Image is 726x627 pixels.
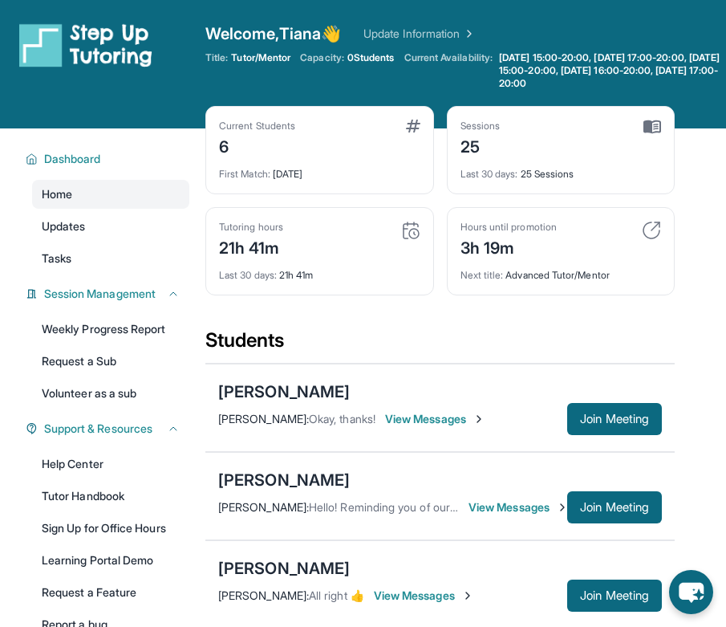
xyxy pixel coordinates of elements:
[460,26,476,42] img: Chevron Right
[219,269,277,281] span: Last 30 days :
[205,51,228,64] span: Title:
[347,51,395,64] span: 0 Students
[38,421,180,437] button: Support & Resources
[32,514,189,543] a: Sign Up for Office Hours
[32,578,189,607] a: Request a Feature
[218,381,350,403] div: [PERSON_NAME]
[32,347,189,376] a: Request a Sub
[669,570,713,614] button: chat-button
[309,588,364,602] span: All right 👍
[32,180,189,209] a: Home
[461,589,474,602] img: Chevron-Right
[300,51,344,64] span: Capacity:
[42,250,71,267] span: Tasks
[580,414,649,424] span: Join Meeting
[385,411,485,427] span: View Messages
[567,491,662,523] button: Join Meeting
[460,221,557,234] div: Hours until promotion
[38,286,180,302] button: Session Management
[460,158,662,181] div: 25 Sessions
[309,500,578,514] span: Hello! Reminding you of our meeting at 5 PM [DATE]!
[32,379,189,408] a: Volunteer as a sub
[309,412,375,425] span: Okay, thanks!
[218,557,350,580] div: [PERSON_NAME]
[460,269,504,281] span: Next title :
[44,151,101,167] span: Dashboard
[580,503,649,512] span: Join Meeting
[219,158,420,181] div: [DATE]
[219,132,295,158] div: 6
[218,412,309,425] span: [PERSON_NAME] :
[468,499,567,515] span: View Messages
[219,234,283,259] div: 21h 41m
[460,234,557,259] div: 3h 19m
[642,221,661,240] img: card
[219,259,420,282] div: 21h 41m
[205,328,675,363] div: Students
[496,51,726,90] a: [DATE] 15:00-20:00, [DATE] 17:00-20:00, [DATE] 15:00-20:00, [DATE] 16:00-20:00, [DATE] 17:00-20:00
[32,244,189,273] a: Tasks
[42,186,72,202] span: Home
[219,221,283,234] div: Tutoring hours
[374,588,474,604] span: View Messages
[567,403,662,435] button: Join Meeting
[460,259,662,282] div: Advanced Tutor/Mentor
[32,212,189,241] a: Updates
[38,151,180,167] button: Dashboard
[231,51,290,64] span: Tutor/Mentor
[218,469,350,491] div: [PERSON_NAME]
[44,286,156,302] span: Session Management
[44,421,152,437] span: Support & Resources
[205,22,341,45] span: Welcome, Tiana 👋
[219,168,270,180] span: First Match :
[643,120,661,134] img: card
[580,591,649,601] span: Join Meeting
[42,218,86,234] span: Updates
[406,120,420,132] img: card
[460,120,501,132] div: Sessions
[499,51,723,90] span: [DATE] 15:00-20:00, [DATE] 17:00-20:00, [DATE] 15:00-20:00, [DATE] 16:00-20:00, [DATE] 17:00-20:00
[473,413,485,425] img: Chevron-Right
[218,588,309,602] span: [PERSON_NAME] :
[32,546,189,575] a: Learning Portal Demo
[404,51,493,90] span: Current Availability:
[218,500,309,514] span: [PERSON_NAME] :
[460,168,518,180] span: Last 30 days :
[363,26,476,42] a: Update Information
[19,22,152,67] img: logo
[460,132,501,158] div: 25
[32,450,189,478] a: Help Center
[567,580,662,612] button: Join Meeting
[32,315,189,344] a: Weekly Progress Report
[219,120,295,132] div: Current Students
[401,221,420,240] img: card
[556,501,569,514] img: Chevron-Right
[32,482,189,511] a: Tutor Handbook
